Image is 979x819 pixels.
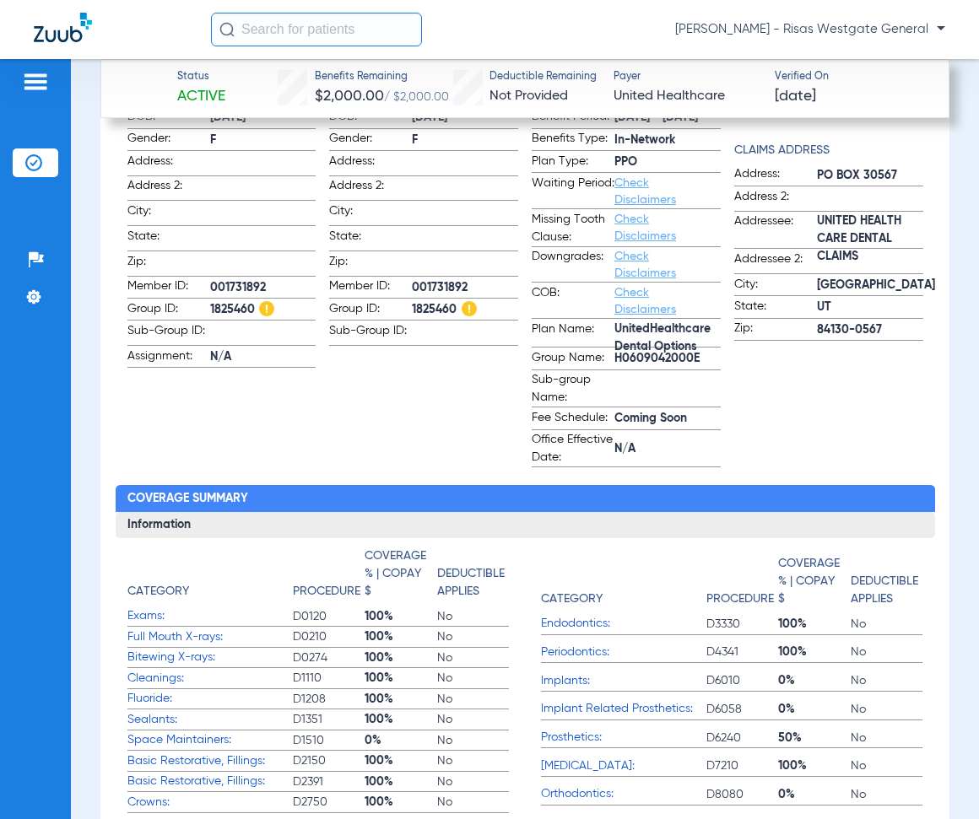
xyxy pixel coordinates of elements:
[706,616,779,633] span: D3330
[211,13,422,46] input: Search for patients
[775,86,816,107] span: [DATE]
[734,298,817,318] span: State:
[412,132,518,149] span: F
[614,213,676,242] a: Check Disclaimers
[706,730,779,746] span: D6240
[532,248,614,282] span: Downgrades:
[734,142,923,159] h4: Claims Address
[127,690,293,708] span: Fluoride:
[365,773,437,790] span: 100%
[127,711,293,729] span: Sealants:
[541,729,706,746] span: Prosthetics:
[614,251,676,279] a: Check Disclaimers
[532,321,614,348] span: Plan Name:
[706,672,779,689] span: D6010
[293,649,365,666] span: D0274
[851,757,923,774] span: No
[365,628,437,645] span: 100%
[127,628,293,646] span: Full Mouth X-rays:
[895,738,979,819] iframe: Chat Widget
[365,794,437,811] span: 100%
[778,672,851,689] span: 0%
[541,700,706,718] span: Implant Related Prosthetics:
[177,70,225,85] span: Status
[127,583,189,601] h4: Category
[329,202,412,225] span: City:
[365,711,437,728] span: 100%
[778,616,851,633] span: 100%
[734,213,817,248] span: Addressee:
[706,701,779,718] span: D6058
[329,322,412,345] span: Sub-Group ID:
[541,644,706,661] span: Periodontics:
[437,773,510,790] span: No
[851,616,923,633] span: No
[851,547,923,614] app-breakdown-title: Deductible Applies
[315,70,449,85] span: Benefits Remaining
[778,701,851,718] span: 0%
[293,711,365,728] span: D1351
[437,752,510,769] span: No
[219,22,235,37] img: Search Icon
[614,440,721,458] span: N/A
[116,485,935,512] h2: Coverage Summary
[778,547,851,614] app-breakdown-title: Coverage % | Copay $
[127,348,210,368] span: Assignment:
[293,752,365,769] span: D2150
[532,431,614,466] span: Office Effective Date:
[778,786,851,803] span: 0%
[177,86,225,107] span: Active
[127,300,210,321] span: Group ID:
[210,301,316,319] span: 1825460
[541,590,603,608] h4: Category
[614,86,760,107] span: United Healthcare
[532,284,614,318] span: COB:
[778,644,851,660] span: 100%
[706,590,774,608] h4: Procedure
[365,691,437,708] span: 100%
[614,154,721,171] span: PPO
[127,228,210,251] span: State:
[293,691,365,708] span: D1208
[293,794,365,811] span: D2750
[412,301,518,319] span: 1825460
[851,786,923,803] span: No
[734,165,817,186] span: Address:
[706,644,779,660] span: D4341
[778,730,851,746] span: 50%
[365,752,437,769] span: 100%
[329,177,412,200] span: Address 2:
[817,230,923,248] span: UNITED HEALTH CARE DENTAL CLAIMS
[614,350,721,368] span: H0609042000E
[775,70,922,85] span: Verified On
[437,565,505,601] h4: Deductible Applies
[127,202,210,225] span: City:
[293,732,365,749] span: D1510
[329,253,412,276] span: Zip:
[127,253,210,276] span: Zip:
[489,70,597,85] span: Deductible Remaining
[614,70,760,85] span: Payer
[437,691,510,708] span: No
[365,732,437,749] span: 0%
[706,547,779,614] app-breakdown-title: Procedure
[384,91,449,103] span: / $2,000.00
[365,547,428,601] h4: Coverage % | Copay $
[817,299,923,316] span: UT
[614,132,721,149] span: In-Network
[817,321,923,339] span: 84130-0567
[210,348,316,366] span: N/A
[462,301,477,316] img: Hazard
[817,167,923,185] span: PO BOX 30567
[532,175,614,208] span: Waiting Period:
[541,615,706,633] span: Endodontics:
[127,752,293,770] span: Basic Restorative, Fillings:
[675,21,945,38] span: [PERSON_NAME] - Risas Westgate General
[817,277,935,294] span: [GEOGRAPHIC_DATA]
[706,786,779,803] span: D8080
[365,547,437,606] app-breakdown-title: Coverage % | Copay $
[22,72,49,92] img: hamburger-icon
[127,277,210,298] span: Member ID:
